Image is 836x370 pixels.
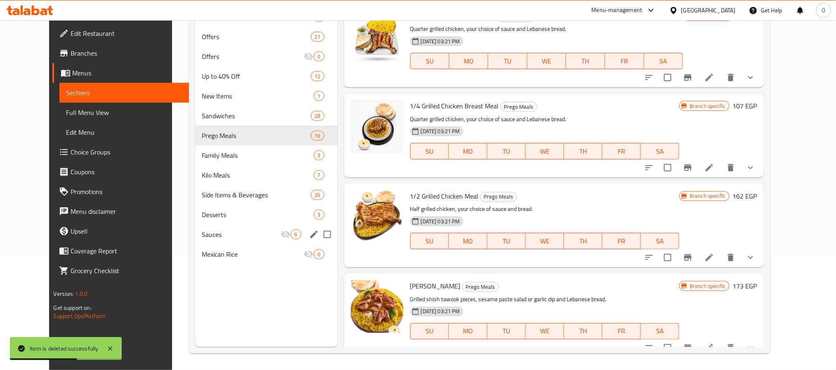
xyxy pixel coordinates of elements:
[311,32,324,42] div: items
[418,37,463,45] span: [DATE] 03:21 PM
[639,338,659,358] button: sort-choices
[202,32,311,42] span: Offers
[418,218,463,225] span: [DATE] 03:21 PM
[351,100,404,153] img: 1/4 Grilled Chicken Breast Meal
[52,23,189,43] a: Edit Restaurant
[414,325,446,337] span: SU
[202,249,304,259] span: Mexican Rice
[418,307,463,315] span: [DATE] 03:21 PM
[410,143,449,159] button: SU
[311,112,324,120] span: 28
[639,68,659,87] button: sort-choices
[311,131,324,141] div: items
[314,171,324,179] span: 7
[606,235,638,247] span: FR
[733,190,757,202] h6: 162 EGP
[529,325,561,337] span: WE
[71,246,182,256] span: Coverage Report
[488,53,527,69] button: TU
[686,102,729,110] span: Branch specific
[71,226,182,236] span: Upsell
[52,182,189,201] a: Promotions
[52,241,189,261] a: Coverage Report
[314,53,324,61] span: 0
[452,145,484,157] span: MO
[686,282,729,290] span: Branch specific
[410,233,449,249] button: SU
[59,83,189,103] a: Sections
[52,261,189,281] a: Grocery Checklist
[66,88,182,98] span: Sections
[721,158,741,178] button: delete
[202,91,314,101] span: New Items
[71,266,182,276] span: Grocery Checklist
[678,158,698,178] button: Branch-specific-item
[449,143,487,159] button: MO
[481,192,517,201] span: Prego Meals
[491,55,524,67] span: TU
[75,288,88,299] span: 1.0.0
[491,235,522,247] span: TU
[410,190,479,202] span: 1/2 Grilled Chicken Meal
[529,145,561,157] span: WE
[678,248,698,267] button: Branch-specific-item
[641,143,679,159] button: SA
[291,231,300,239] span: 6
[53,311,106,321] a: Support.OpsPlatform
[453,55,485,67] span: MO
[686,192,729,200] span: Branch specific
[501,102,537,112] div: Prego Meals
[195,66,337,86] div: Up to 40% Off12
[704,163,714,173] a: Edit menu item
[741,68,760,87] button: show more
[639,158,659,178] button: sort-choices
[195,126,337,145] div: Prego Meals16
[59,122,189,142] a: Edit Menu
[52,43,189,63] a: Branches
[314,52,324,61] div: items
[311,132,324,140] span: 16
[71,28,182,38] span: Edit Restaurant
[202,52,304,61] span: Offers
[487,143,526,159] button: TU
[202,170,314,180] span: Kilo Meals
[733,100,757,112] h6: 107 EGP
[351,280,404,333] img: Shish Tawook
[195,165,337,185] div: Kilo Meals7
[721,338,741,358] button: delete
[606,145,638,157] span: FR
[66,108,182,117] span: Full Menu View
[30,344,99,353] div: Item is deleted successfully
[195,244,337,264] div: Mexican Rice0
[410,323,449,340] button: SU
[202,150,314,160] span: Family Meals
[53,302,91,313] span: Get support on:
[647,55,680,67] span: SA
[608,55,640,67] span: FR
[567,235,599,247] span: TH
[641,323,679,340] button: SA
[414,145,446,157] span: SU
[52,63,189,83] a: Menus
[202,71,311,81] div: Up to 40% Off
[410,53,449,69] button: SU
[52,201,189,221] a: Menu disclaimer
[414,235,446,247] span: SU
[746,253,756,262] svg: Show Choices
[52,221,189,241] a: Upsell
[566,53,605,69] button: TH
[66,127,182,137] span: Edit Menu
[462,282,499,292] div: Prego Meals
[195,185,337,205] div: Side Items & Beverages26
[678,338,698,358] button: Branch-specific-item
[526,323,564,340] button: WE
[487,323,526,340] button: TU
[606,325,638,337] span: FR
[71,206,182,216] span: Menu disclaimer
[195,86,337,106] div: New Items1
[314,152,324,159] span: 3
[59,103,189,122] a: Full Menu View
[202,210,314,220] span: Desserts
[71,147,182,157] span: Choice Groups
